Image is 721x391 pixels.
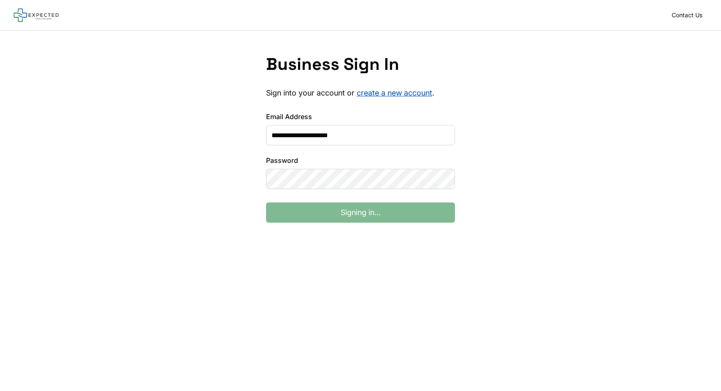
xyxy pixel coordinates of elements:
[667,9,708,21] a: Contact Us
[266,112,455,122] label: Email Address
[266,54,455,74] h1: Business Sign In
[266,155,455,165] label: Password
[357,88,432,97] a: create a new account
[266,88,455,98] p: Sign into your account or .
